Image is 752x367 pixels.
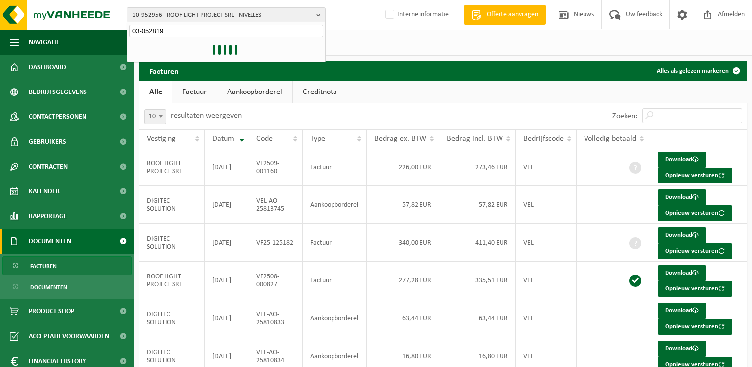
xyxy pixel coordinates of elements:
td: 226,00 EUR [367,148,439,186]
td: 57,82 EUR [439,186,516,224]
a: Download [658,152,706,168]
span: Bedrag incl. BTW [447,135,503,143]
a: Creditnota [293,81,347,103]
a: Factuur [172,81,217,103]
span: Product Shop [29,299,74,324]
span: Facturen [30,257,57,275]
span: 10 [144,109,166,124]
span: Volledig betaald [584,135,636,143]
a: Documenten [2,277,132,296]
a: Alle [139,81,172,103]
td: DIGITEC SOLUTION [139,299,205,337]
h2: Facturen [139,61,189,80]
td: Factuur [303,224,367,262]
td: ROOF LIGHT PROJECT SRL [139,262,205,299]
td: VEL [516,148,577,186]
a: Download [658,189,706,205]
button: Opnieuw versturen [658,319,732,335]
span: Acceptatievoorwaarden [29,324,109,349]
span: Bedrijfscode [523,135,564,143]
td: [DATE] [205,186,250,224]
td: 335,51 EUR [439,262,516,299]
td: [DATE] [205,299,250,337]
td: 63,44 EUR [439,299,516,337]
label: Zoeken: [612,112,637,120]
td: Factuur [303,148,367,186]
span: Bedrag ex. BTW [374,135,426,143]
td: Factuur [303,262,367,299]
td: VEL-AO-25810833 [249,299,302,337]
td: VEL [516,224,577,262]
span: Kalender [29,179,60,204]
span: Vestiging [147,135,176,143]
span: Contactpersonen [29,104,86,129]
td: VEL-AO-25813745 [249,186,302,224]
td: VF2509-001160 [249,148,302,186]
a: Offerte aanvragen [464,5,546,25]
span: Datum [212,135,234,143]
td: VF2508-000827 [249,262,302,299]
button: Opnieuw versturen [658,281,732,297]
td: 273,46 EUR [439,148,516,186]
label: resultaten weergeven [171,112,242,120]
td: 63,44 EUR [367,299,439,337]
td: DIGITEC SOLUTION [139,186,205,224]
span: Offerte aanvragen [484,10,541,20]
span: Navigatie [29,30,60,55]
td: VEL [516,262,577,299]
span: Dashboard [29,55,66,80]
a: Download [658,265,706,281]
span: 10-952956 - ROOF LIGHT PROJECT SRL - NIVELLES [132,8,312,23]
input: Zoeken naar gekoppelde vestigingen [129,25,323,37]
span: Gebruikers [29,129,66,154]
span: Rapportage [29,204,67,229]
span: Documenten [29,229,71,254]
td: VF25-125182 [249,224,302,262]
td: [DATE] [205,262,250,299]
td: 411,40 EUR [439,224,516,262]
a: Download [658,341,706,357]
button: Opnieuw versturen [658,205,732,221]
span: Contracten [29,154,68,179]
button: Opnieuw versturen [658,243,732,259]
td: DIGITEC SOLUTION [139,224,205,262]
td: [DATE] [205,148,250,186]
button: Opnieuw versturen [658,168,732,183]
td: VEL [516,299,577,337]
a: Facturen [2,256,132,275]
td: 57,82 EUR [367,186,439,224]
span: Bedrijfsgegevens [29,80,87,104]
span: 10 [145,110,166,124]
a: Download [658,303,706,319]
a: Download [658,227,706,243]
a: Aankoopborderel [217,81,292,103]
td: Aankoopborderel [303,186,367,224]
button: Alles als gelezen markeren [649,61,746,81]
button: 10-952956 - ROOF LIGHT PROJECT SRL - NIVELLES [127,7,326,22]
td: ROOF LIGHT PROJECT SRL [139,148,205,186]
span: Code [256,135,273,143]
label: Interne informatie [383,7,449,22]
td: Aankoopborderel [303,299,367,337]
td: 277,28 EUR [367,262,439,299]
span: Documenten [30,278,67,297]
td: 340,00 EUR [367,224,439,262]
td: VEL [516,186,577,224]
span: Type [310,135,325,143]
td: [DATE] [205,224,250,262]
